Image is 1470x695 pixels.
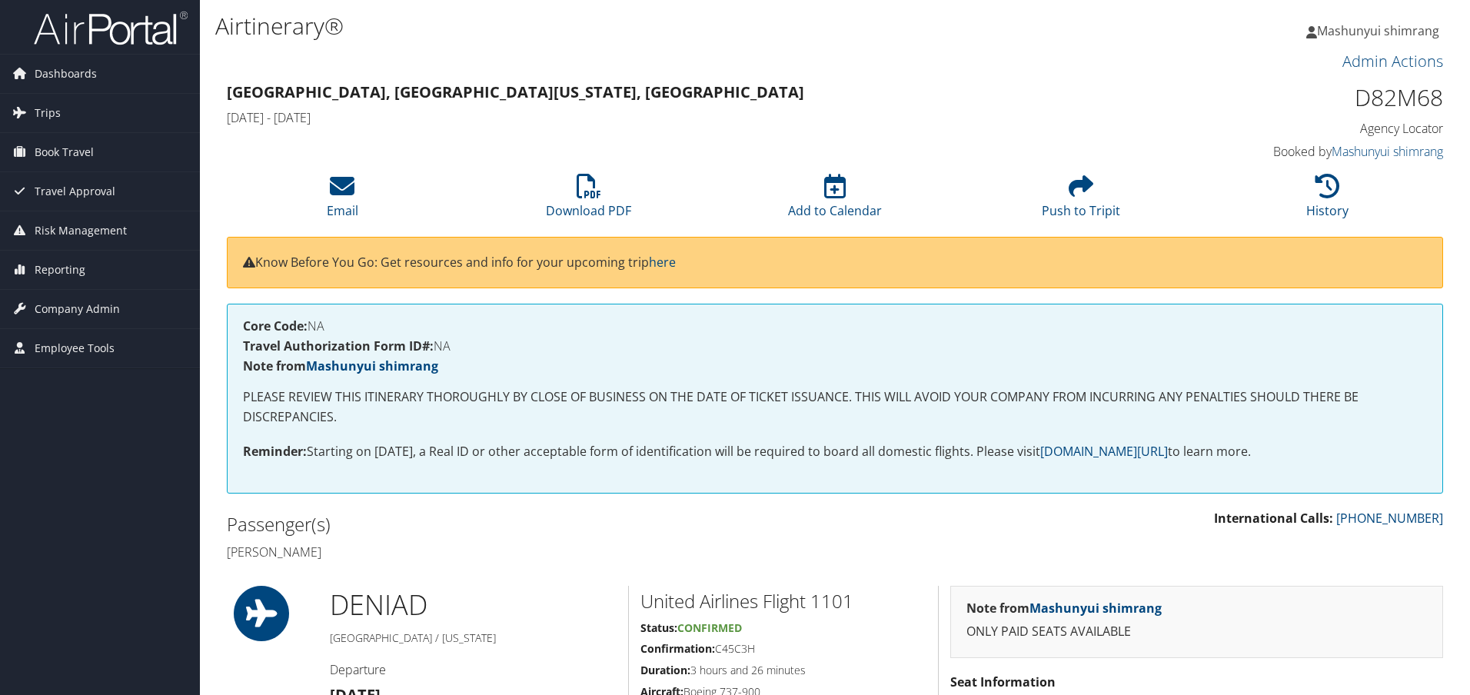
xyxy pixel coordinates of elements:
a: Download PDF [546,182,631,219]
strong: Core Code: [243,318,308,334]
h4: Booked by [1156,143,1443,160]
a: Mashunyui shimrang [306,357,438,374]
a: Mashunyui shimrang [1306,8,1455,54]
span: Dashboards [35,55,97,93]
span: Employee Tools [35,329,115,367]
span: Confirmed [677,620,742,635]
a: Mashunyui shimrang [1029,600,1162,617]
h1: DEN IAD [330,586,617,624]
p: PLEASE REVIEW THIS ITINERARY THOROUGHLY BY CLOSE OF BUSINESS ON THE DATE OF TICKET ISSUANCE. THIS... [243,387,1427,427]
strong: Seat Information [950,673,1056,690]
h4: NA [243,320,1427,332]
span: Book Travel [35,133,94,171]
strong: Duration: [640,663,690,677]
a: [DOMAIN_NAME][URL] [1040,443,1168,460]
a: here [649,254,676,271]
h4: [PERSON_NAME] [227,544,823,560]
a: Email [327,182,358,219]
a: Admin Actions [1342,51,1443,71]
h1: Airtinerary® [215,10,1042,42]
h2: Passenger(s) [227,511,823,537]
strong: Travel Authorization Form ID#: [243,338,434,354]
strong: [GEOGRAPHIC_DATA], [GEOGRAPHIC_DATA] [US_STATE], [GEOGRAPHIC_DATA] [227,81,804,102]
a: Push to Tripit [1042,182,1120,219]
h4: Agency Locator [1156,120,1443,137]
a: Mashunyui shimrang [1332,143,1443,160]
h4: [DATE] - [DATE] [227,109,1133,126]
h5: C45C3H [640,641,926,657]
strong: Reminder: [243,443,307,460]
h5: 3 hours and 26 minutes [640,663,926,678]
span: Travel Approval [35,172,115,211]
h2: United Airlines Flight 1101 [640,588,926,614]
strong: Status: [640,620,677,635]
a: History [1306,182,1349,219]
span: Trips [35,94,61,132]
strong: Confirmation: [640,641,715,656]
h5: [GEOGRAPHIC_DATA] / [US_STATE] [330,630,617,646]
p: Know Before You Go: Get resources and info for your upcoming trip [243,253,1427,273]
span: Company Admin [35,290,120,328]
strong: Note from [243,357,438,374]
a: Add to Calendar [788,182,882,219]
span: Mashunyui shimrang [1317,22,1439,39]
h1: D82M68 [1156,81,1443,114]
h4: NA [243,340,1427,352]
strong: International Calls: [1214,510,1333,527]
span: Risk Management [35,211,127,250]
span: Reporting [35,251,85,289]
h4: Departure [330,661,617,678]
img: airportal-logo.png [34,10,188,46]
p: Starting on [DATE], a Real ID or other acceptable form of identification will be required to boar... [243,442,1427,462]
p: ONLY PAID SEATS AVAILABLE [966,622,1427,642]
strong: Note from [966,600,1162,617]
a: [PHONE_NUMBER] [1336,510,1443,527]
